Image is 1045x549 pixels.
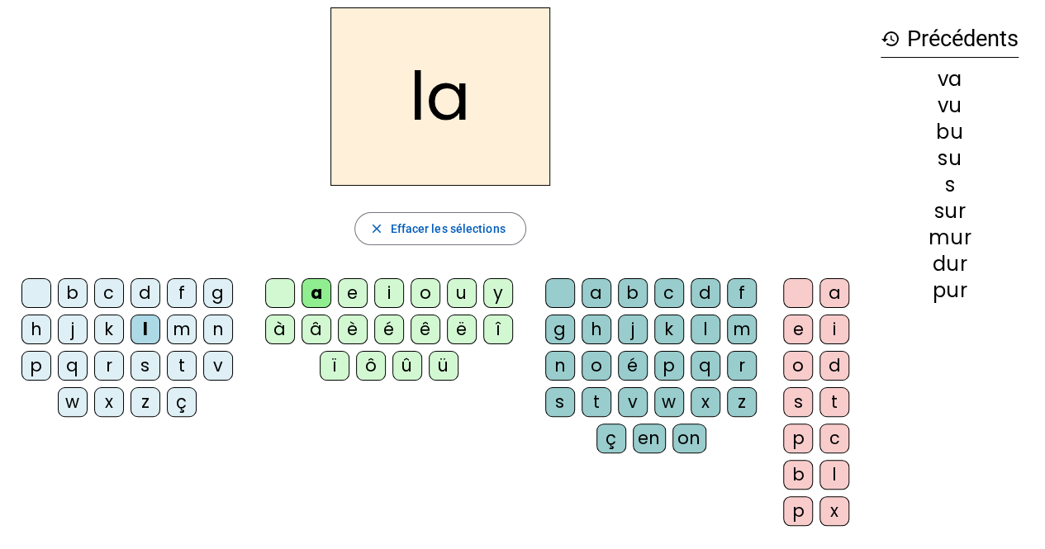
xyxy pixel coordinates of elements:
[203,351,233,381] div: v
[338,315,368,344] div: è
[691,278,720,308] div: d
[545,351,575,381] div: n
[374,315,404,344] div: é
[654,351,684,381] div: p
[58,387,88,417] div: w
[783,387,813,417] div: s
[338,278,368,308] div: e
[94,315,124,344] div: k
[411,278,440,308] div: o
[392,351,422,381] div: û
[356,351,386,381] div: ô
[131,315,160,344] div: l
[881,228,1019,248] div: mur
[545,315,575,344] div: g
[672,424,706,453] div: on
[58,278,88,308] div: b
[783,460,813,490] div: b
[167,387,197,417] div: ç
[654,315,684,344] div: k
[691,351,720,381] div: q
[881,21,1019,58] h3: Précédents
[881,29,900,49] mat-icon: history
[94,387,124,417] div: x
[330,7,550,186] h2: la
[447,315,477,344] div: ë
[167,351,197,381] div: t
[881,254,1019,274] div: dur
[167,315,197,344] div: m
[654,278,684,308] div: c
[618,387,648,417] div: v
[582,351,611,381] div: o
[390,219,505,239] span: Effacer les sélections
[881,201,1019,221] div: sur
[582,315,611,344] div: h
[368,221,383,236] mat-icon: close
[483,278,513,308] div: y
[582,387,611,417] div: t
[633,424,666,453] div: en
[320,351,349,381] div: ï
[819,496,849,526] div: x
[203,315,233,344] div: n
[691,387,720,417] div: x
[131,351,160,381] div: s
[131,387,160,417] div: z
[302,278,331,308] div: a
[618,278,648,308] div: b
[94,351,124,381] div: r
[881,96,1019,116] div: vu
[265,315,295,344] div: à
[483,315,513,344] div: î
[819,387,849,417] div: t
[881,149,1019,168] div: su
[58,351,88,381] div: q
[783,315,813,344] div: e
[131,278,160,308] div: d
[21,315,51,344] div: h
[881,281,1019,301] div: pur
[727,315,757,344] div: m
[429,351,458,381] div: ü
[727,387,757,417] div: z
[447,278,477,308] div: u
[783,351,813,381] div: o
[881,122,1019,142] div: bu
[545,387,575,417] div: s
[374,278,404,308] div: i
[881,175,1019,195] div: s
[167,278,197,308] div: f
[727,351,757,381] div: r
[654,387,684,417] div: w
[618,351,648,381] div: é
[582,278,611,308] div: a
[596,424,626,453] div: ç
[819,315,849,344] div: i
[819,351,849,381] div: d
[302,315,331,344] div: â
[819,460,849,490] div: l
[411,315,440,344] div: ê
[354,212,525,245] button: Effacer les sélections
[94,278,124,308] div: c
[881,69,1019,89] div: va
[691,315,720,344] div: l
[58,315,88,344] div: j
[21,351,51,381] div: p
[819,278,849,308] div: a
[618,315,648,344] div: j
[727,278,757,308] div: f
[203,278,233,308] div: g
[783,496,813,526] div: p
[783,424,813,453] div: p
[819,424,849,453] div: c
